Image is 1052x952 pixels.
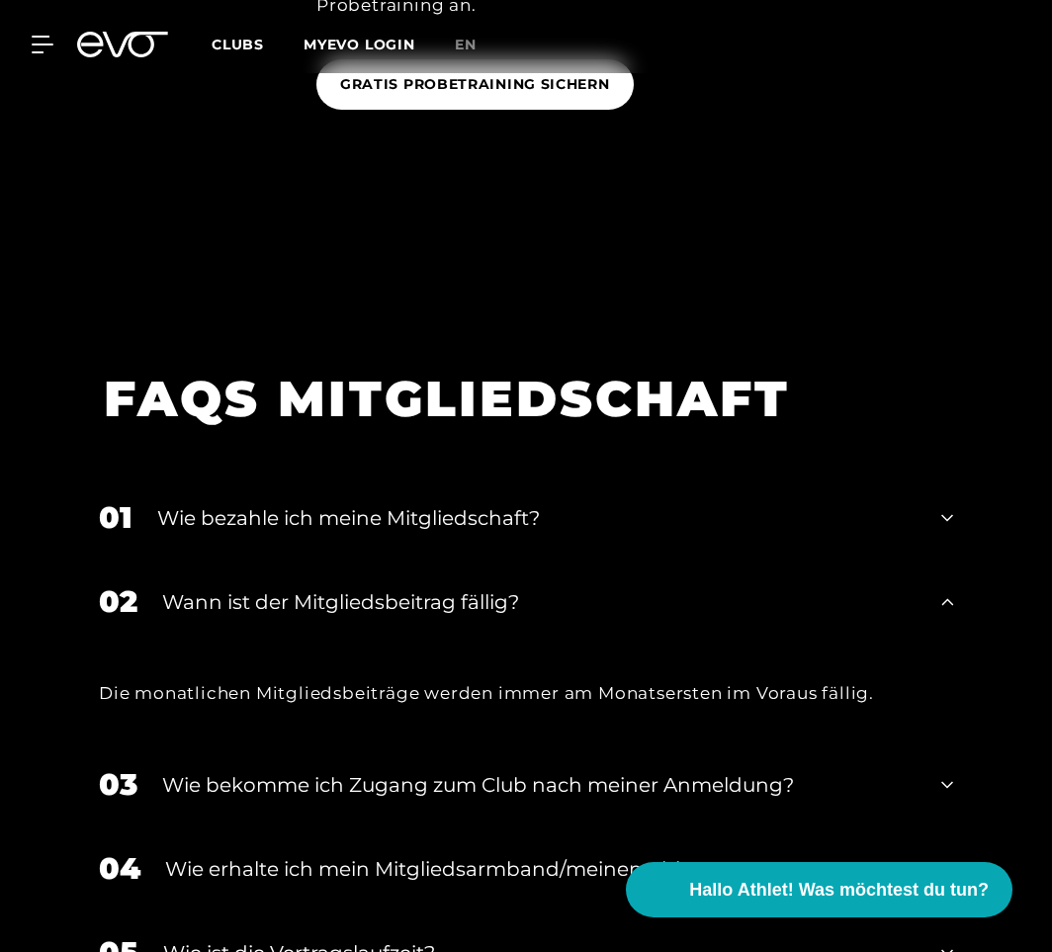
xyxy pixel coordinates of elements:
div: Wie bezahle ich meine Mitgliedschaft? [157,503,917,533]
div: 01 [99,495,132,540]
div: Wie bekomme ich Zugang zum Club nach meiner Anmeldung? [162,770,917,800]
div: 03 [99,762,137,807]
span: Clubs [212,36,264,53]
span: en [455,36,477,53]
div: Wie erhalte ich mein Mitgliedsarmband/meinen Chip? [165,854,917,884]
div: Die monatlichen Mitgliedsbeiträge werden immer am Monatsersten im Voraus fällig. [99,677,953,709]
a: Clubs [212,35,304,53]
span: Hallo Athlet! Was möchtest du tun? [689,877,989,904]
button: Hallo Athlet! Was möchtest du tun? [626,862,1012,917]
a: en [455,34,500,56]
div: Wann ist der Mitgliedsbeitrag fällig? [162,587,917,617]
div: 02 [99,579,137,624]
h1: FAQS MITGLIEDSCHAFT [104,367,923,431]
div: 04 [99,846,140,891]
a: MYEVO LOGIN [304,36,415,53]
